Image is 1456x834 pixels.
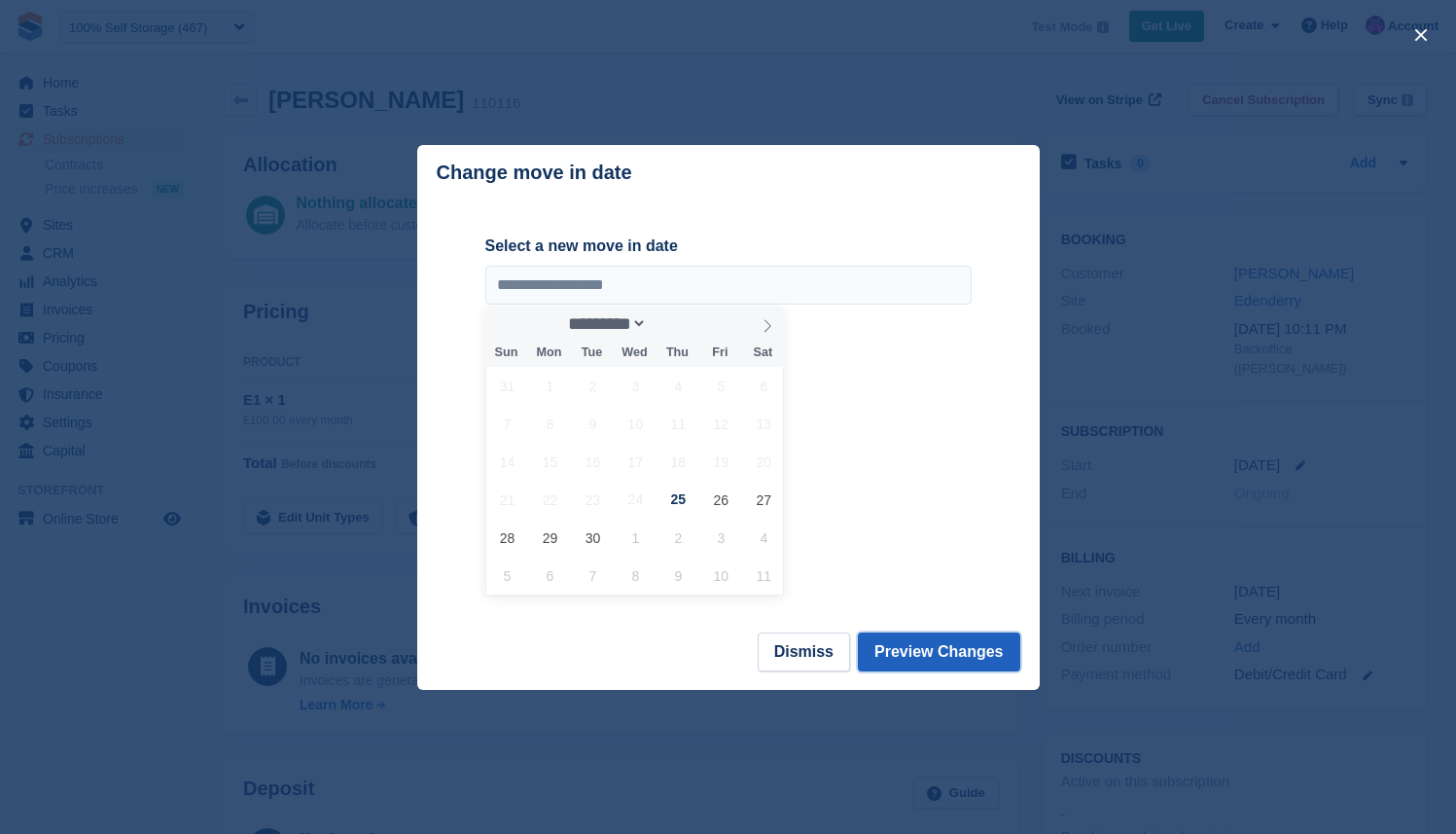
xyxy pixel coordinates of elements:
span: September 10, 2025 [617,405,655,443]
span: September 11, 2025 [659,405,697,443]
span: September 2, 2025 [574,367,612,405]
span: Tue [570,346,613,359]
span: September 18, 2025 [659,443,697,481]
span: September 23, 2025 [574,481,612,519]
span: September 16, 2025 [574,443,612,481]
span: September 20, 2025 [745,443,783,481]
span: October 11, 2025 [745,557,783,595]
span: September 4, 2025 [659,367,697,405]
span: September 29, 2025 [531,519,569,557]
span: September 15, 2025 [531,443,569,481]
span: October 7, 2025 [574,557,612,595]
span: September 30, 2025 [574,519,612,557]
span: Sat [741,346,784,359]
button: close [1405,19,1437,51]
button: Preview Changes [858,633,1020,671]
span: October 6, 2025 [531,557,569,595]
label: Select a new move in date [485,235,972,258]
span: September 14, 2025 [488,443,526,481]
span: September 27, 2025 [745,481,783,519]
span: October 5, 2025 [488,557,526,595]
span: September 1, 2025 [531,367,569,405]
span: September 9, 2025 [574,405,612,443]
span: October 9, 2025 [659,557,697,595]
span: September 17, 2025 [617,443,655,481]
span: October 3, 2025 [702,519,740,557]
span: September 7, 2025 [488,405,526,443]
span: Sun [485,346,528,359]
span: September 5, 2025 [702,367,740,405]
select: Month [561,313,647,334]
button: Dismiss [758,633,850,671]
span: September 22, 2025 [531,481,569,519]
span: August 31, 2025 [488,367,526,405]
span: October 8, 2025 [617,557,655,595]
span: October 4, 2025 [745,519,783,557]
span: September 12, 2025 [702,405,740,443]
p: Change move in date [437,162,632,184]
span: September 28, 2025 [488,519,526,557]
span: September 13, 2025 [745,405,783,443]
span: Thu [656,346,698,359]
span: September 6, 2025 [745,367,783,405]
span: September 25, 2025 [659,481,697,519]
span: October 10, 2025 [702,557,740,595]
span: Fri [698,346,741,359]
span: Wed [613,346,656,359]
span: October 2, 2025 [659,519,697,557]
span: September 21, 2025 [488,481,526,519]
span: September 8, 2025 [531,405,569,443]
span: September 26, 2025 [702,481,740,519]
span: September 3, 2025 [617,367,655,405]
input: Year [647,313,708,334]
span: October 1, 2025 [617,519,655,557]
span: September 24, 2025 [617,481,655,519]
span: September 19, 2025 [702,443,740,481]
span: Mon [527,346,570,359]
